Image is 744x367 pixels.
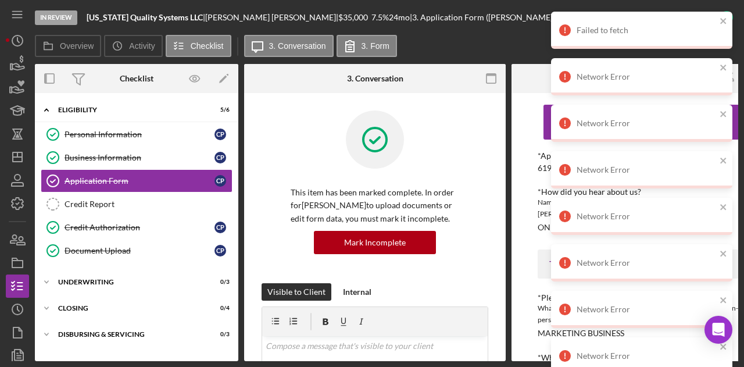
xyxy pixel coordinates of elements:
[720,109,728,120] button: close
[214,152,226,163] div: C P
[577,26,716,35] div: Failed to fetch
[65,199,232,209] div: Credit Report
[65,223,214,232] div: Credit Authorization
[720,295,728,307] button: close
[344,231,406,254] div: Mark Incomplete
[209,331,230,338] div: 0 / 3
[120,74,153,83] div: Checklist
[577,72,716,81] div: Network Error
[347,74,403,83] div: 3. Conversation
[58,279,201,286] div: Underwriting
[214,129,226,140] div: C P
[166,35,231,57] button: Checklist
[720,156,728,167] button: close
[267,283,325,301] div: Visible to Client
[720,16,728,27] button: close
[338,12,368,22] span: $35,000
[104,35,162,57] button: Activity
[244,35,334,57] button: 3. Conversation
[389,13,410,22] div: 24 mo
[337,35,397,57] button: 3. Form
[677,6,712,29] div: Complete
[371,13,389,22] div: 7.5 %
[65,153,214,162] div: Business Information
[343,283,371,301] div: Internal
[87,12,203,22] b: [US_STATE] Quality Systems LLC
[538,163,584,173] div: 6197071084
[191,41,224,51] label: Checklist
[58,106,201,113] div: Eligibility
[577,258,716,268] div: Network Error
[538,329,624,338] div: MARKETING BUSINESS
[262,283,331,301] button: Visible to Client
[269,41,326,51] label: 3. Conversation
[65,176,214,186] div: Application Form
[538,223,602,232] div: ONLINE SEARCH
[60,41,94,51] label: Overview
[41,146,233,169] a: Business InformationCP
[129,41,155,51] label: Activity
[205,13,338,22] div: [PERSON_NAME] [PERSON_NAME] |
[720,63,728,74] button: close
[291,186,459,225] p: This item has been marked complete. In order for [PERSON_NAME] to upload documents or edit form d...
[41,239,233,262] a: Document UploadCP
[41,123,233,146] a: Personal InformationCP
[41,193,233,216] a: Credit Report
[577,119,716,128] div: Network Error
[87,13,205,22] div: |
[58,331,201,338] div: Disbursing & Servicing
[209,279,230,286] div: 0 / 3
[704,316,732,344] div: Open Intercom Messenger
[214,222,226,233] div: C P
[314,231,436,254] button: Mark Incomplete
[577,212,716,221] div: Network Error
[214,245,226,256] div: C P
[209,305,230,312] div: 0 / 4
[214,175,226,187] div: C P
[41,216,233,239] a: Credit AuthorizationCP
[720,342,728,353] button: close
[65,130,214,139] div: Personal Information
[35,10,77,25] div: In Review
[362,41,389,51] label: 3. Form
[666,6,738,29] button: Complete
[577,305,716,314] div: Network Error
[410,13,555,22] div: | 3. Application Form ([PERSON_NAME])
[577,165,716,174] div: Network Error
[41,169,233,193] a: Application FormCP
[720,202,728,213] button: close
[577,351,716,361] div: Network Error
[209,106,230,113] div: 5 / 6
[720,249,728,260] button: close
[65,246,214,255] div: Document Upload
[337,283,377,301] button: Internal
[35,35,101,57] button: Overview
[58,305,201,312] div: Closing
